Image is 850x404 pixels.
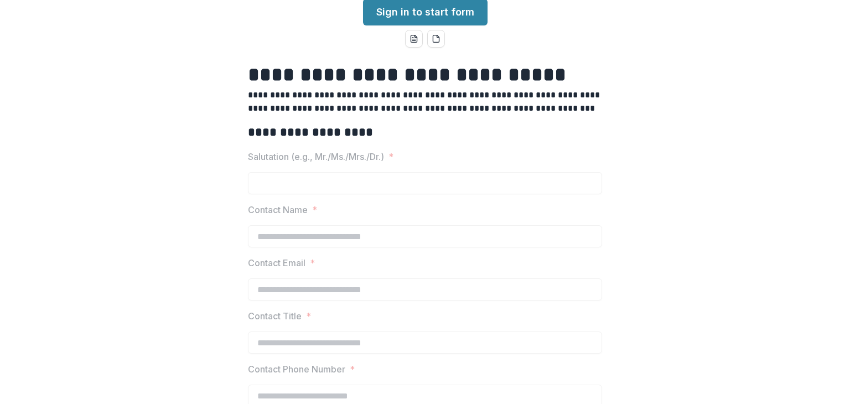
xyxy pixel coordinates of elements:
[427,30,445,48] button: pdf-download
[248,256,305,270] p: Contact Email
[248,309,302,323] p: Contact Title
[248,362,345,376] p: Contact Phone Number
[405,30,423,48] button: word-download
[248,203,308,216] p: Contact Name
[248,150,384,163] p: Salutation (e.g., Mr./Ms./Mrs./Dr.)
